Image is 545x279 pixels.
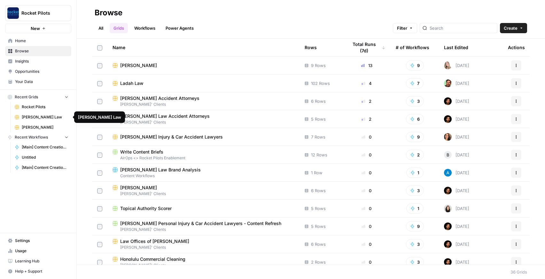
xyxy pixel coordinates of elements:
[444,133,452,141] img: s97njzuoxvuhx495axgpmnahud50
[15,69,68,74] span: Opportunities
[311,152,327,158] span: 12 Rows
[120,205,172,212] span: Topical Authority Scorer
[348,205,385,212] div: 0
[113,119,294,125] span: [PERSON_NAME]' Clients
[393,23,417,33] button: Filter
[15,38,68,44] span: Home
[444,62,452,69] img: 5w5gfnfvi8qmvnmuepwg2tjpkkn3
[22,165,68,170] span: [Main] Content Creation Article
[12,142,71,152] a: [Main] Content Creation Brief
[5,5,71,21] button: Workspace: Rocket Pilots
[311,62,326,69] span: 9 Rows
[22,124,68,130] span: [PERSON_NAME]
[444,222,452,230] img: wt756mygx0n7rybn42vblmh42phm
[444,187,452,194] img: wt756mygx0n7rybn42vblmh42phm
[15,58,68,64] span: Insights
[311,205,326,212] span: 5 Rows
[348,152,385,158] div: 0
[406,221,424,231] button: 9
[311,187,326,194] span: 6 Rows
[12,152,71,162] a: Untitled
[15,248,68,254] span: Usage
[348,187,385,194] div: 0
[113,62,294,69] a: [PERSON_NAME]
[5,246,71,256] a: Usage
[444,169,452,177] img: o3cqybgnmipr355j8nz4zpq1mc6x
[500,23,527,33] button: Create
[444,205,452,212] img: t5ef5oef8zpw1w4g2xghobes91mw
[162,23,198,33] a: Power Agents
[311,259,326,265] span: 2 Rows
[444,222,469,230] div: [DATE]
[113,227,294,232] span: [PERSON_NAME]' Clients
[5,132,71,142] button: Recent Workflows
[406,185,424,196] button: 3
[5,236,71,246] a: Settings
[510,269,527,275] div: 36 Grids
[444,97,452,105] img: wt756mygx0n7rybn42vblmh42phm
[444,97,469,105] div: [DATE]
[406,96,424,106] button: 3
[95,23,107,33] a: All
[406,168,424,178] button: 1
[444,258,469,266] div: [DATE]
[113,167,294,179] a: [PERSON_NAME] Law Brand AnalysisContent Workflows
[397,25,407,31] span: Filter
[130,23,159,33] a: Workflows
[406,114,424,124] button: 6
[120,134,223,140] span: [PERSON_NAME] Injury & Car Accident Lawyers
[120,95,199,102] span: [PERSON_NAME] Accident Attorneys
[113,102,294,107] span: [PERSON_NAME]' Clients
[120,167,201,173] span: [PERSON_NAME] Law Brand Analysis
[113,80,294,87] a: Ladah Law
[113,262,294,268] span: [PERSON_NAME]' Clients
[447,152,449,158] span: B
[120,62,157,69] span: [PERSON_NAME]
[508,39,525,56] div: Actions
[120,256,185,262] span: Honolulu Commercial Cleaning
[444,115,452,123] img: wt756mygx0n7rybn42vblmh42phm
[444,187,469,194] div: [DATE]
[348,241,385,247] div: 0
[311,80,330,87] span: 102 Rows
[12,102,71,112] a: Rocket Pilots
[95,8,122,18] div: Browse
[348,98,385,104] div: 2
[348,39,385,56] div: Total Runs (7d)
[305,39,317,56] div: Rows
[7,7,19,19] img: Rocket Pilots Logo
[31,25,40,32] span: New
[348,62,385,69] div: 13
[15,258,68,264] span: Learning Hub
[444,79,469,87] div: [DATE]
[113,185,294,197] a: [PERSON_NAME][PERSON_NAME]' Clients
[311,241,326,247] span: 6 Rows
[15,134,48,140] span: Recent Workflows
[21,10,60,16] span: Rocket Pilots
[5,36,71,46] a: Home
[311,170,323,176] span: 1 Row
[12,162,71,173] a: [Main] Content Creation Article
[406,132,424,142] button: 9
[348,259,385,265] div: 0
[120,80,144,87] span: Ladah Law
[15,94,38,100] span: Recent Grids
[15,268,68,274] span: Help + Support
[444,240,469,248] div: [DATE]
[430,25,494,31] input: Search
[444,240,452,248] img: wt756mygx0n7rybn42vblmh42phm
[15,48,68,54] span: Browse
[348,134,385,140] div: 0
[22,155,68,160] span: Untitled
[406,239,424,249] button: 3
[22,114,68,120] span: [PERSON_NAME] Law
[113,113,294,125] a: [PERSON_NAME] Law Accident Attorneys[PERSON_NAME]' Clients
[444,133,469,141] div: [DATE]
[504,25,518,31] span: Create
[444,115,469,123] div: [DATE]
[113,134,294,140] a: [PERSON_NAME] Injury & Car Accident Lawyers
[311,134,325,140] span: 7 Rows
[444,169,469,177] div: [DATE]
[444,151,469,159] div: [DATE]
[348,116,385,122] div: 2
